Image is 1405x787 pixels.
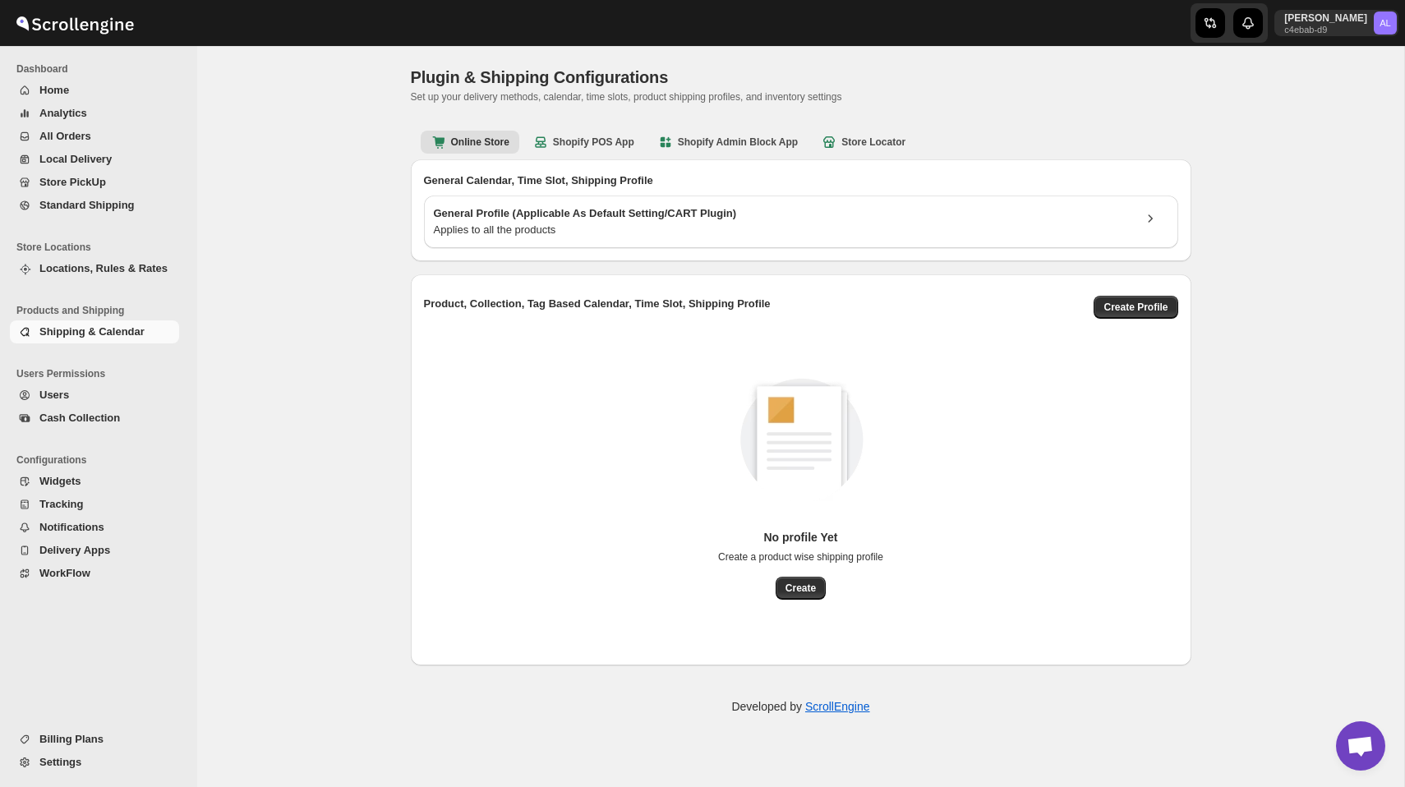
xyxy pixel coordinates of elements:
span: Plugin & Shipping Configurations [411,68,669,86]
p: Create a product wise shipping profile [718,550,883,564]
span: Tracking [39,498,83,510]
b: Shopify POS App [532,134,634,150]
button: All Orders [10,125,179,148]
text: AL [1380,18,1391,28]
span: Store PickUp [39,176,106,188]
button: Create [776,577,826,600]
span: Home [39,84,69,96]
div: Open chat [1336,721,1385,771]
span: Local Delivery [39,153,112,165]
p: Developed by [731,698,869,715]
button: Tracking [10,493,179,516]
span: Locations, Rules & Rates [39,262,168,274]
button: Settings [10,751,179,774]
button: Home [10,79,179,102]
button: Notifications [10,516,179,539]
b: Online Store [431,134,509,150]
b: Store Locator [821,134,905,150]
span: Delivery Apps [39,544,110,556]
span: Store Locations [16,241,186,254]
span: Widgets [39,475,81,487]
span: Users Permissions [16,367,186,380]
span: Create [785,582,816,595]
span: Arman Lalaian [1374,12,1397,35]
span: Billing Plans [39,733,104,745]
img: ScrollEngine [13,2,136,44]
b: Shopify Admin Block App [657,134,798,150]
span: Notifications [39,521,104,533]
p: Product, Collection, Tag Based Calendar, Time Slot, Shipping Profile [424,296,771,319]
span: Settings [39,756,81,768]
p: No profile Yet [718,529,883,545]
span: Cash Collection [39,412,120,424]
button: Create Profile [1094,296,1177,319]
button: Shipping & Calendar [10,320,179,343]
button: User menu [1274,10,1398,36]
p: c4ebab-d9 [1284,25,1367,35]
span: Configurations [16,453,186,467]
p: [PERSON_NAME] [1284,12,1367,25]
span: WorkFlow [39,567,90,579]
button: Users [10,384,179,407]
span: All Orders [39,130,91,142]
div: Applies to all the products [434,222,1132,238]
a: ScrollEngine [805,700,870,713]
p: Set up your delivery methods, calendar, time slots, product shipping profiles, and inventory sett... [411,90,1010,104]
span: Products and Shipping [16,304,186,317]
span: Shipping & Calendar [39,325,145,338]
button: Billing Plans [10,728,179,751]
h3: General Calendar, Time Slot, Shipping Profile [424,173,1178,189]
span: Dashboard [16,62,186,76]
button: Widgets [10,470,179,493]
button: Delivery Apps [10,539,179,562]
span: Users [39,389,69,401]
button: WorkFlow [10,562,179,585]
button: Analytics [10,102,179,125]
button: Cash Collection [10,407,179,430]
span: Create Profile [1103,301,1168,314]
span: Standard Shipping [39,199,135,211]
span: Analytics [39,107,87,119]
button: Locations, Rules & Rates [10,257,179,280]
h3: General Profile (Applicable As Default Setting/CART Plugin) [434,205,1132,222]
